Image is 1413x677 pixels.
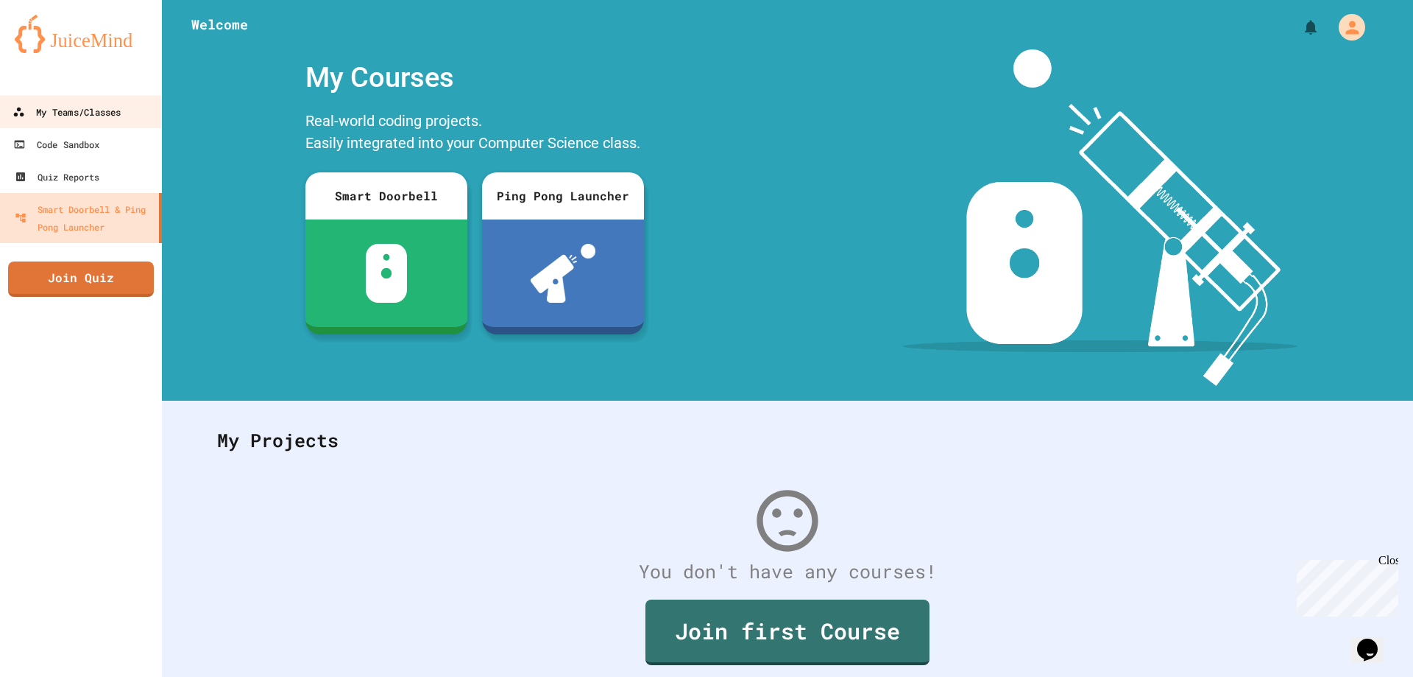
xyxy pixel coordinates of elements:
div: Real-world coding projects. Easily integrated into your Computer Science class. [298,106,651,161]
img: sdb-white.svg [366,244,408,303]
div: Chat with us now!Close [6,6,102,94]
div: My Account [1323,10,1369,44]
img: logo-orange.svg [15,15,147,53]
img: ppl-with-ball.png [531,244,596,303]
iframe: chat widget [1351,618,1398,662]
div: Quiz Reports [15,168,99,186]
div: My Courses [298,49,651,106]
div: My Projects [202,412,1373,469]
div: My Teams/Classes [13,103,121,122]
div: Smart Doorbell [305,172,467,220]
div: Ping Pong Launcher [482,172,644,220]
div: Code Sandbox [13,136,99,153]
img: banner-image-my-projects.png [903,49,1297,386]
div: My Notifications [1275,15,1323,40]
iframe: chat widget [1291,554,1398,617]
a: Join first Course [645,600,929,665]
div: You don't have any courses! [202,558,1373,586]
a: Join Quiz [8,262,154,297]
div: Smart Doorbell & Ping Pong Launcher [15,200,153,236]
